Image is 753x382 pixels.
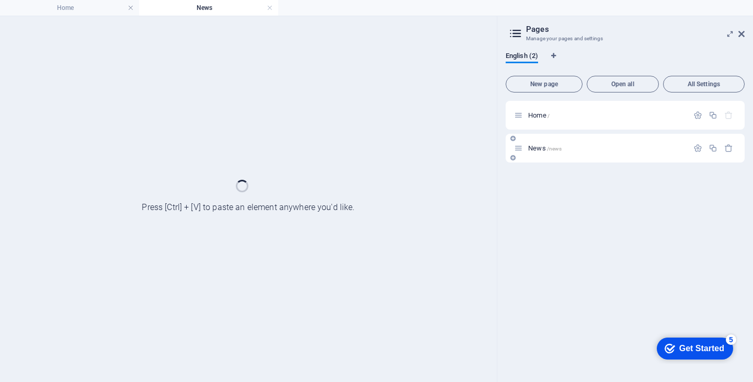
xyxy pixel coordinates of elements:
div: Remove [724,144,733,153]
h3: Manage your pages and settings [526,34,724,43]
span: /news [547,146,562,152]
div: Home/ [525,112,688,119]
div: News/news [525,145,688,152]
div: Duplicate [709,144,717,153]
span: English (2) [506,50,538,64]
span: New page [510,81,578,87]
div: Language Tabs [506,52,745,72]
button: New page [506,76,583,92]
div: Get Started 5 items remaining, 0% complete [8,5,85,27]
span: Click to open page [528,111,550,119]
span: Open all [591,81,654,87]
button: All Settings [663,76,745,92]
div: Duplicate [709,111,717,120]
button: Open all [587,76,659,92]
h4: News [139,2,278,14]
div: 5 [77,2,88,13]
span: All Settings [668,81,740,87]
div: Get Started [31,11,76,21]
div: The startpage cannot be deleted [724,111,733,120]
div: Settings [693,144,702,153]
div: Settings [693,111,702,120]
span: / [547,113,550,119]
span: Click to open page [528,144,562,152]
h2: Pages [526,25,745,34]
